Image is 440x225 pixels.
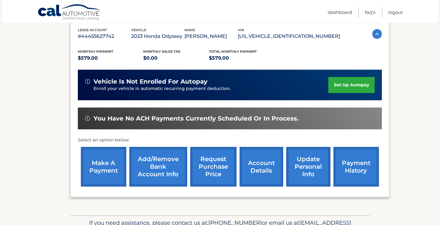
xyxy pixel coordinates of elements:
a: payment history [333,147,379,187]
span: lease account [78,28,107,32]
img: accordion-active.svg [372,29,382,39]
p: $0.00 [143,54,209,62]
a: account details [240,147,283,187]
p: Select an option below: [78,137,382,144]
span: You have no ACH payments currently scheduled or in process. [94,115,299,122]
span: name [184,28,195,32]
p: Enroll your vehicle in automatic recurring payment deduction. [94,85,329,92]
a: update personal info [286,147,330,187]
span: vehicle [131,28,146,32]
p: [PERSON_NAME] [184,32,238,41]
a: set up autopay [328,77,374,93]
span: Monthly Payment [78,49,113,54]
img: alert-white.svg [85,116,90,121]
p: $579.00 [209,54,275,62]
span: Total Monthly Payment [209,49,257,54]
span: Monthly sales Tax [143,49,180,54]
p: #44455627742 [78,32,131,41]
a: request purchase price [190,147,237,187]
span: vin [238,28,244,32]
p: [US_VEHICLE_IDENTIFICATION_NUMBER] [238,32,340,41]
a: Logout [388,7,403,17]
a: FAQ's [365,7,375,17]
p: $579.00 [78,54,144,62]
a: Cal Automotive [38,4,101,22]
span: vehicle is not enrolled for autopay [94,78,207,85]
a: Add/Remove bank account info [129,147,187,187]
a: make a payment [81,147,126,187]
p: 2023 Honda Odyssey [131,32,184,41]
img: alert-white.svg [85,79,90,84]
a: Dashboard [328,7,352,17]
